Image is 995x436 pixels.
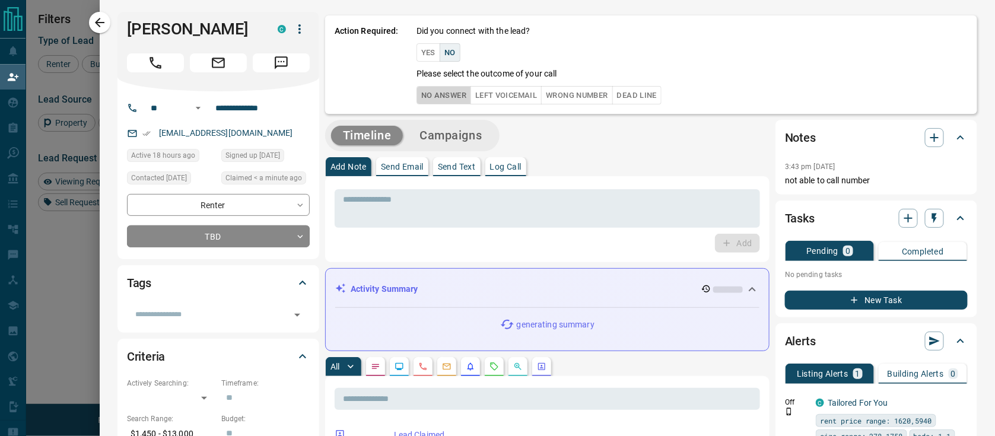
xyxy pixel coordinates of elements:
[440,43,460,62] button: No
[351,283,418,295] p: Activity Summary
[828,398,888,408] a: Tailored For You
[820,415,932,427] span: rent price range: 1620,5940
[785,123,968,152] div: Notes
[127,347,166,366] h2: Criteria
[190,53,247,72] span: Email
[127,413,215,424] p: Search Range:
[131,149,195,161] span: Active 18 hours ago
[127,273,151,292] h2: Tags
[490,163,522,171] p: Log Call
[127,53,184,72] span: Call
[785,332,816,351] h2: Alerts
[131,172,187,184] span: Contacted [DATE]
[225,149,280,161] span: Signed up [DATE]
[253,53,310,72] span: Message
[127,171,215,188] div: Sun Mar 09 2025
[902,247,944,256] p: Completed
[289,307,306,323] button: Open
[785,209,815,228] h2: Tasks
[225,172,302,184] span: Claimed < a minute ago
[816,399,824,407] div: condos.ca
[142,129,151,138] svg: Email Verified
[856,370,860,378] p: 1
[471,86,542,104] button: Left Voicemail
[371,362,380,371] svg: Notes
[418,362,428,371] svg: Calls
[335,278,759,300] div: Activity Summary
[127,269,310,297] div: Tags
[417,25,530,37] p: Did you connect with the lead?
[785,291,968,310] button: New Task
[489,362,499,371] svg: Requests
[513,362,523,371] svg: Opportunities
[221,171,310,188] div: Tue Aug 12 2025
[417,68,557,80] p: Please select the outcome of your call
[278,25,286,33] div: condos.ca
[381,163,424,171] p: Send Email
[395,362,404,371] svg: Lead Browsing Activity
[221,413,310,424] p: Budget:
[159,128,293,138] a: [EMAIL_ADDRESS][DOMAIN_NAME]
[331,126,403,145] button: Timeline
[517,319,595,331] p: generating summary
[785,266,968,284] p: No pending tasks
[417,86,471,104] button: No Answer
[785,327,968,355] div: Alerts
[330,362,340,371] p: All
[127,20,260,39] h1: [PERSON_NAME]
[785,128,816,147] h2: Notes
[888,370,944,378] p: Building Alerts
[335,25,399,104] p: Action Required:
[438,163,476,171] p: Send Text
[951,370,956,378] p: 0
[785,397,809,408] p: Off
[127,342,310,371] div: Criteria
[785,204,968,233] div: Tasks
[537,362,546,371] svg: Agent Actions
[785,408,793,416] svg: Push Notification Only
[127,225,310,247] div: TBD
[797,370,848,378] p: Listing Alerts
[785,163,835,171] p: 3:43 pm [DATE]
[221,149,310,166] div: Sun Oct 02 2022
[806,247,838,255] p: Pending
[330,163,367,171] p: Add Note
[466,362,475,371] svg: Listing Alerts
[127,378,215,389] p: Actively Searching:
[127,149,215,166] div: Mon Aug 11 2025
[845,247,850,255] p: 0
[417,43,440,62] button: Yes
[612,86,662,104] button: Dead Line
[541,86,612,104] button: Wrong Number
[408,126,494,145] button: Campaigns
[442,362,452,371] svg: Emails
[191,101,205,115] button: Open
[127,194,310,216] div: Renter
[221,378,310,389] p: Timeframe:
[785,174,968,187] p: not able to call number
